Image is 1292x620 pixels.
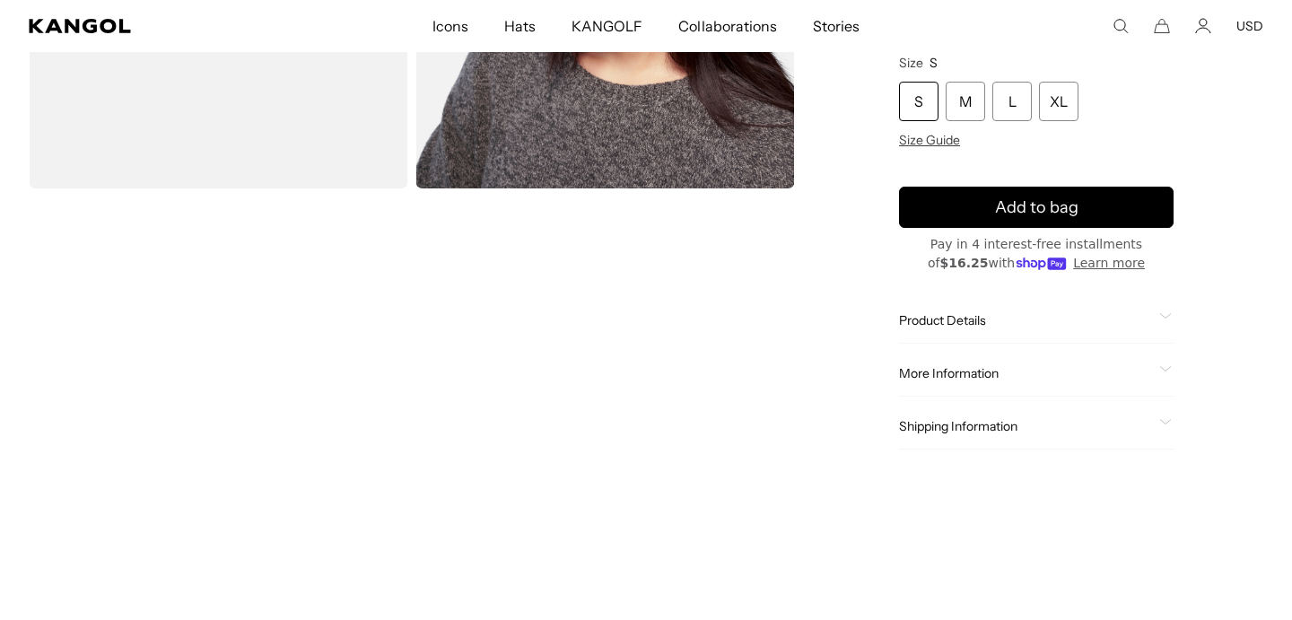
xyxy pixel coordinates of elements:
button: Cart [1154,18,1170,34]
span: Size Guide [899,132,960,148]
span: Add to bag [995,196,1078,220]
span: Product Details [899,312,1152,328]
div: L [992,82,1032,121]
button: Add to bag [899,187,1174,228]
span: Size [899,55,923,71]
span: More Information [899,365,1152,381]
a: Account [1195,18,1211,34]
button: USD [1236,18,1263,34]
span: S [930,55,938,71]
a: Kangol [29,19,286,33]
span: Shipping Information [899,418,1152,434]
div: S [899,82,938,121]
div: XL [1039,82,1078,121]
summary: Search here [1113,18,1129,34]
div: M [946,82,985,121]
